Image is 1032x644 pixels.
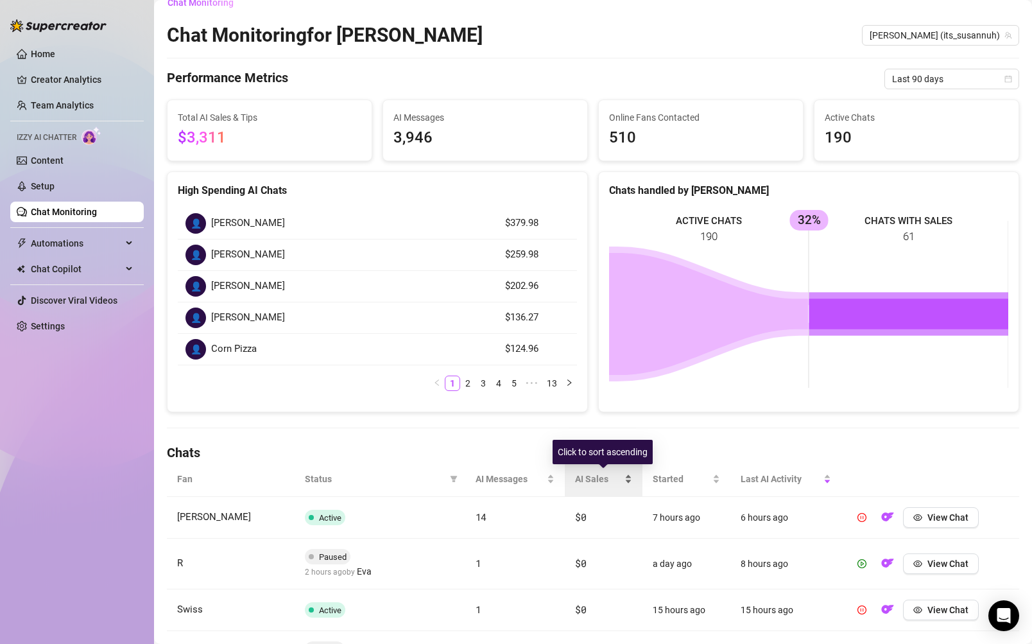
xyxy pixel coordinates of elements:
div: Chats handled by [PERSON_NAME] [609,182,1008,198]
span: View Chat [927,559,968,569]
span: Active Chats [825,110,1008,125]
td: 7 hours ago [642,497,730,539]
th: Last AI Activity [730,462,841,497]
th: AI Messages [465,462,565,497]
span: eye [913,559,922,568]
img: OF [881,510,894,523]
span: Last 90 days [892,69,1011,89]
article: $136.27 [505,310,569,326]
li: 13 [542,376,562,391]
th: Fan [167,462,295,497]
a: Discover Viral Videos [31,295,117,306]
span: filter [447,469,460,489]
span: 2 hours ago by [305,568,372,577]
article: $124.96 [505,342,569,357]
span: Izzy AI Chatter [17,132,76,144]
span: Eva [357,564,372,579]
h4: Performance Metrics [167,69,288,89]
div: High Spending AI Chats [178,182,577,198]
a: Chat Monitoring [31,207,97,217]
img: AI Chatter [82,126,101,145]
a: Settings [31,321,65,331]
td: 15 hours ago [642,589,730,631]
span: 3,946 [393,126,577,150]
span: 14 [476,510,486,523]
li: 2 [460,376,476,391]
button: OF [877,600,898,620]
span: AI Messages [393,110,577,125]
div: 👤 [185,308,206,328]
span: 1 [476,603,481,616]
span: [PERSON_NAME] [211,279,285,294]
article: $379.98 [505,216,569,231]
span: Active [319,513,341,523]
li: Next 5 Pages [522,376,542,391]
button: View Chat [903,600,979,620]
span: Swiss [177,604,203,615]
span: $0 [575,510,586,523]
button: right [562,376,577,391]
span: filter [450,475,458,483]
h2: Chat Monitoring for [PERSON_NAME] [167,23,483,48]
span: Total AI Sales & Tips [178,110,361,125]
span: Started [653,472,710,486]
span: play-circle [857,559,866,568]
button: View Chat [903,507,979,528]
a: OF [877,515,898,525]
article: $259.98 [505,247,569,263]
span: [PERSON_NAME] [211,310,285,326]
a: 1 [445,376,460,390]
span: pause-circle [857,513,866,522]
span: team [1004,31,1012,39]
li: 3 [476,376,491,391]
h4: Chats [167,444,1019,462]
a: Content [31,155,64,166]
span: eye [913,605,922,614]
div: Open Intercom Messenger [988,600,1019,631]
span: 510 [609,126,793,150]
span: 1 [476,557,481,570]
span: thunderbolt [17,238,27,248]
img: OF [881,557,894,570]
span: Online Fans Contacted [609,110,793,125]
a: 4 [492,376,506,390]
span: [PERSON_NAME] [211,247,285,263]
span: $0 [575,603,586,616]
span: Paused [319,552,347,562]
li: 4 [491,376,506,391]
td: a day ago [642,539,730,589]
span: AI Sales [575,472,622,486]
img: Chat Copilot [17,265,25,274]
span: R [177,557,183,569]
a: 5 [507,376,521,390]
span: Status [305,472,445,486]
td: 6 hours ago [730,497,841,539]
span: Chat Copilot [31,259,122,279]
li: Next Page [562,376,577,391]
span: pause-circle [857,605,866,614]
div: 👤 [185,213,206,234]
a: Creator Analytics [31,69,133,90]
span: [PERSON_NAME] [177,511,251,523]
td: 15 hours ago [730,589,841,631]
a: Setup [31,181,55,191]
span: Corn Pizza [211,342,257,357]
a: 3 [476,376,490,390]
a: OF [877,607,898,618]
button: OF [877,553,898,574]
span: Automations [31,233,122,254]
div: 👤 [185,245,206,265]
span: $0 [575,557,586,570]
button: View Chat [903,553,979,574]
th: AI Sales [565,462,642,497]
button: left [429,376,445,391]
span: Susanna (its_susannuh) [870,26,1011,45]
a: 13 [543,376,561,390]
div: 👤 [185,276,206,297]
a: Team Analytics [31,100,94,110]
article: $202.96 [505,279,569,294]
td: 8 hours ago [730,539,841,589]
li: Previous Page [429,376,445,391]
span: AI Messages [476,472,545,486]
span: [PERSON_NAME] [211,216,285,231]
